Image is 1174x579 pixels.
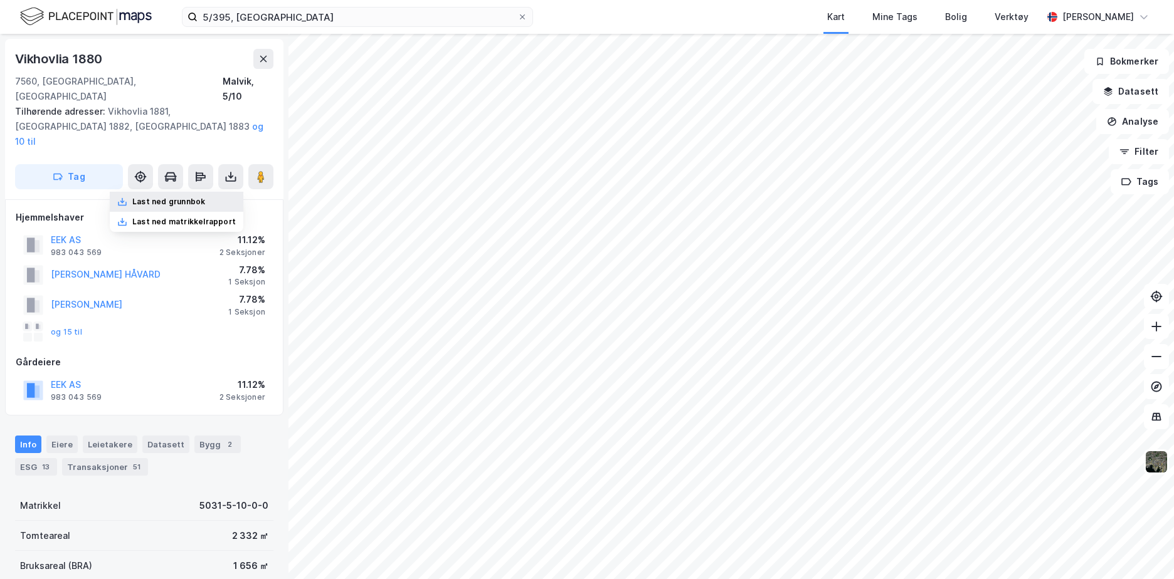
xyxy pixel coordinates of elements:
div: Gårdeiere [16,355,273,370]
div: 983 043 569 [51,248,102,258]
button: Filter [1109,139,1169,164]
div: Leietakere [83,436,137,453]
div: Bolig [945,9,967,24]
div: Transaksjoner [62,458,148,476]
div: 13 [40,461,52,473]
div: Hjemmelshaver [16,210,273,225]
div: 7.78% [228,292,265,307]
input: Søk på adresse, matrikkel, gårdeiere, leietakere eller personer [198,8,517,26]
div: Malvik, 5/10 [223,74,273,104]
div: 2 [223,438,236,451]
button: Datasett [1092,79,1169,104]
div: 1 Seksjon [228,307,265,317]
img: logo.f888ab2527a4732fd821a326f86c7f29.svg [20,6,152,28]
div: Bruksareal (BRA) [20,558,92,573]
iframe: Chat Widget [1111,519,1174,579]
div: 11.12% [219,377,265,392]
div: ESG [15,458,57,476]
button: Tag [15,164,123,189]
div: 983 043 569 [51,392,102,402]
span: Tilhørende adresser: [15,106,108,117]
button: Bokmerker [1084,49,1169,74]
div: [PERSON_NAME] [1062,9,1134,24]
div: 2 332 ㎡ [232,528,268,543]
div: Last ned matrikkelrapport [132,217,236,227]
div: 7560, [GEOGRAPHIC_DATA], [GEOGRAPHIC_DATA] [15,74,223,104]
div: Tomteareal [20,528,70,543]
div: Bygg [194,436,241,453]
div: 5031-5-10-0-0 [199,498,268,513]
div: Vikhovlia 1881, [GEOGRAPHIC_DATA] 1882, [GEOGRAPHIC_DATA] 1883 [15,104,263,149]
button: Tags [1111,169,1169,194]
div: Eiere [46,436,78,453]
div: Kart [827,9,845,24]
img: 9k= [1145,450,1168,474]
div: Mine Tags [872,9,918,24]
div: 1 Seksjon [228,277,265,287]
div: 2 Seksjoner [219,248,265,258]
div: 11.12% [219,232,265,248]
div: Matrikkel [20,498,61,513]
div: Kontrollprogram for chat [1111,519,1174,579]
div: Info [15,436,41,453]
button: Analyse [1096,109,1169,134]
div: Vikhovlia 1880 [15,49,105,69]
div: 1 656 ㎡ [233,558,268,573]
div: Last ned grunnbok [132,197,205,207]
div: 2 Seksjoner [219,392,265,402]
div: 7.78% [228,263,265,278]
div: Verktøy [995,9,1029,24]
div: 51 [130,461,143,473]
div: Datasett [142,436,189,453]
